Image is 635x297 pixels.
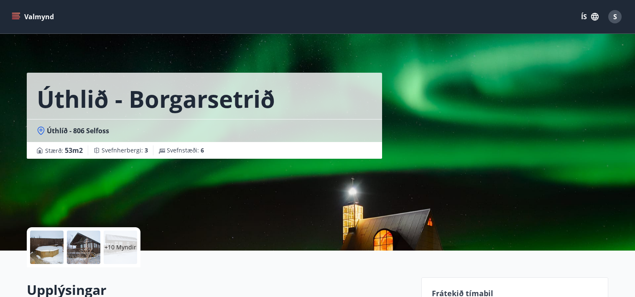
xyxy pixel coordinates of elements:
span: Svefnherbergi : [102,146,148,155]
button: S [605,7,625,27]
span: 3 [145,146,148,154]
span: Úthlíð - 806 Selfoss [47,126,109,135]
span: 6 [201,146,204,154]
span: Stærð : [45,145,83,155]
span: Svefnstæði : [167,146,204,155]
span: 53 m2 [65,146,83,155]
button: menu [10,9,57,24]
p: +10 Myndir [105,243,136,251]
span: S [613,12,617,21]
button: ÍS [576,9,603,24]
h1: Úthlið - Borgarsetrið [37,83,275,114]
